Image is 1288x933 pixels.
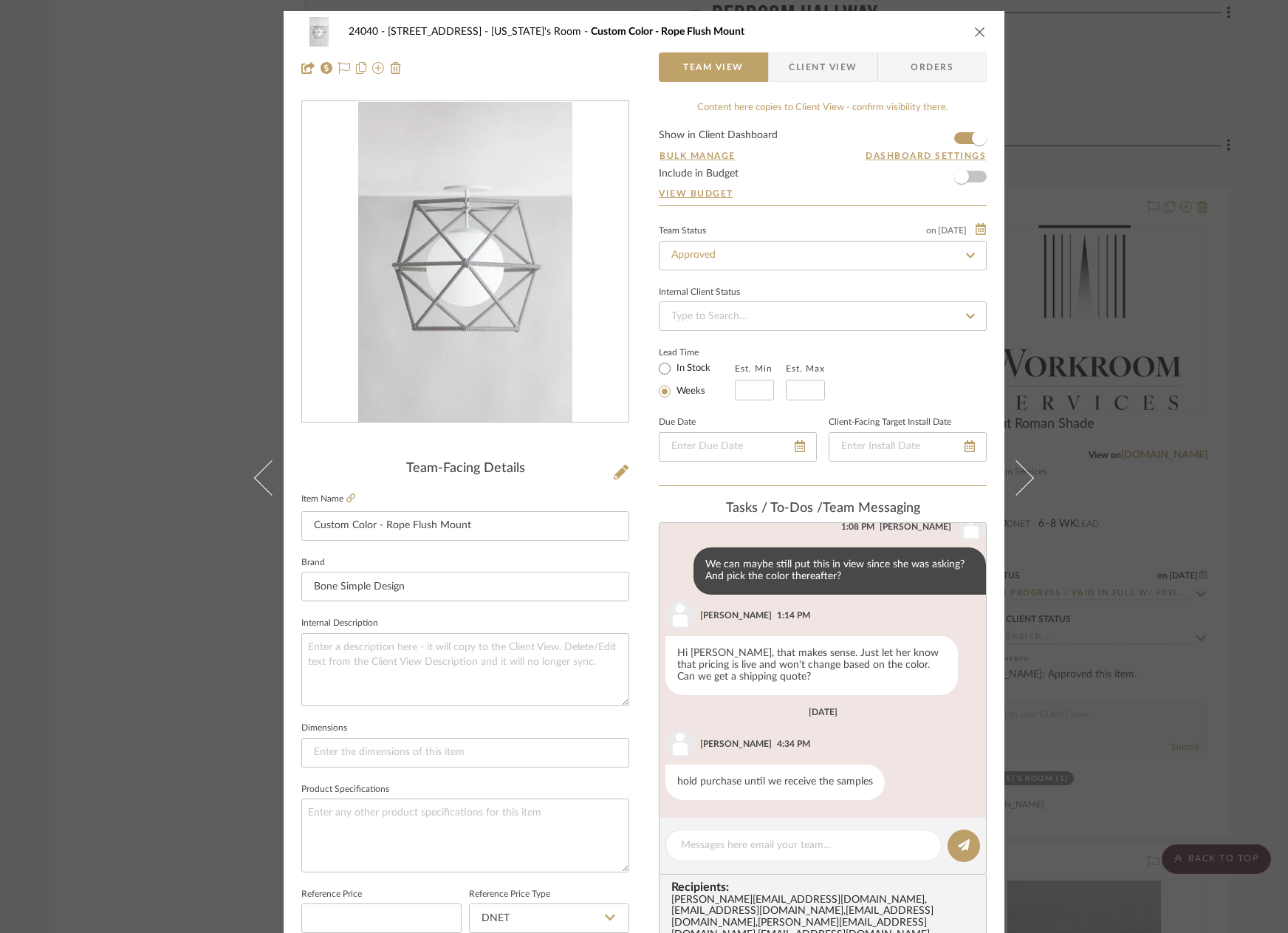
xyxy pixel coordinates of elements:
img: 244f3b80-d092-459b-a22f-13d40566ffba_436x436.jpg [358,102,572,423]
img: user_avatar.png [956,512,986,541]
div: 0 [302,102,628,423]
span: Custom Color - Rope Flush Mount [591,27,744,37]
img: Remove from project [390,62,402,74]
span: on [926,226,936,235]
label: Lead Time [659,346,735,359]
mat-radio-group: Select item type [659,359,735,400]
input: Enter Brand [301,572,629,601]
span: Orders [894,52,970,82]
input: Type to Search… [659,241,987,270]
div: We can maybe still put this in view since she was asking? And pick the color thereafter? [693,547,986,595]
div: Content here copies to Client View - confirm visibility there. [659,100,987,115]
label: Item Name [301,493,355,505]
div: 1:14 PM [777,609,810,622]
label: Client-Facing Target Install Date [829,419,951,426]
span: Team View [683,52,744,82]
label: In Stock [674,362,710,375]
span: [US_STATE]'s Room [491,27,591,37]
span: Recipients: [671,881,980,894]
div: hold purchase until we receive the samples [665,765,885,800]
input: Enter Due Date [659,432,817,462]
img: user_avatar.png [665,729,695,759]
div: Team-Facing Details [301,461,629,477]
label: Reference Price [301,891,362,898]
a: View Budget [659,188,987,199]
div: [DATE] [809,707,837,717]
div: Internal Client Status [659,289,740,296]
span: [DATE] [936,225,968,236]
label: Due Date [659,419,696,426]
div: 1:08 PM [841,520,874,533]
div: [PERSON_NAME] [700,737,772,751]
label: Est. Min [735,363,773,374]
input: Type to Search… [659,301,987,331]
img: user_avatar.png [665,601,695,630]
div: 4:34 PM [777,737,810,751]
div: [PERSON_NAME] [700,609,772,622]
button: close [973,25,987,38]
button: Bulk Manage [659,149,736,163]
div: Team Status [659,228,706,235]
img: 244f3b80-d092-459b-a22f-13d40566ffba_48x40.jpg [301,17,337,47]
input: Enter the dimensions of this item [301,738,629,768]
label: Weeks [674,385,705,398]
label: Reference Price Type [469,891,550,898]
input: Enter Item Name [301,511,629,541]
label: Internal Description [301,620,378,627]
label: Brand [301,559,325,567]
input: Enter Install Date [829,432,987,462]
button: Dashboard Settings [865,149,987,163]
div: team Messaging [659,501,987,517]
span: Client View [789,52,857,82]
label: Dimensions [301,725,347,732]
div: [PERSON_NAME] [880,520,951,533]
div: Hi [PERSON_NAME], that makes sense. Just let her know that pricing is live and won't change based... [665,636,958,695]
label: Est. Max [786,363,825,374]
span: Tasks / To-Dos / [726,502,823,515]
span: 24040 - [STREET_ADDRESS] [349,27,491,37]
label: Product Specifications [301,786,389,793]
